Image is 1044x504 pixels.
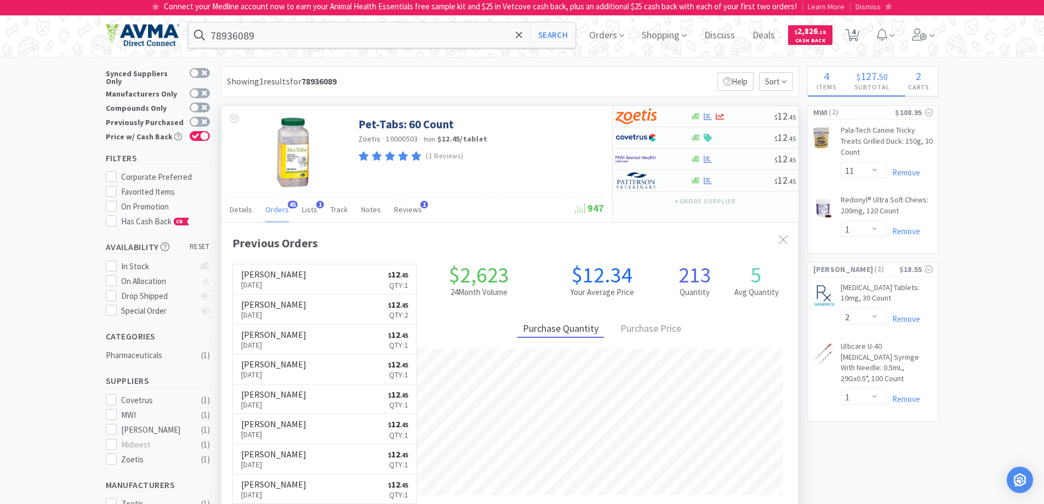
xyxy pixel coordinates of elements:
div: Drop Shipped [121,290,194,303]
div: . [846,71,899,82]
span: $ [388,392,391,399]
span: 12 [388,329,408,340]
span: $ [388,421,391,429]
div: Special Order [121,304,194,318]
span: Dismiss [855,2,881,12]
h6: [PERSON_NAME] [241,300,306,309]
span: 45 [288,201,298,208]
div: Zoetis [121,453,189,466]
a: Remove [887,226,920,236]
span: ( 2 ) [873,264,899,275]
span: 2,826 [795,26,826,36]
div: Pharmaceuticals [106,349,195,362]
div: Previous Orders [232,234,788,253]
span: 127 [860,69,877,83]
a: Remove [887,314,920,324]
h2: Avg Quantity [726,286,788,299]
h6: [PERSON_NAME] [241,420,306,428]
img: 58ac140a2f5045cc902695880571a697_396238.png [813,127,829,149]
h1: $2,623 [417,264,540,286]
div: ( 1 ) [201,438,210,451]
span: 12 [774,131,796,144]
span: $ [795,29,797,36]
a: Zoetis [358,134,381,144]
div: Purchase Price [615,321,687,338]
a: [PERSON_NAME][DATE]$12.45Qty:1 [233,444,417,474]
span: $ [388,361,391,369]
div: Covetrus [121,394,189,407]
p: [DATE] [241,428,306,440]
span: MWI [813,106,828,118]
span: . 45 [788,156,796,164]
a: [PERSON_NAME][DATE]$12.45Qty:1 [233,384,417,415]
p: [DATE] [241,309,306,321]
div: Midwest [121,438,189,451]
h1: 5 [726,264,788,286]
div: ( 1 ) [201,409,210,422]
span: 12 [388,479,408,490]
a: Pet-Tabs: 60 Count [358,117,454,132]
button: +1more supplier [669,194,741,209]
p: [DATE] [241,279,306,291]
h4: Carts [899,82,938,92]
a: [PERSON_NAME][DATE]$12.45Qty:1 [233,414,417,444]
p: Qty: 1 [388,279,408,291]
div: Purchase Quantity [517,321,604,338]
span: Shopping [637,13,691,57]
img: f6b2451649754179b5b4e0c70c3f7cb0_2.png [615,151,657,167]
span: Has Cash Back [121,216,190,226]
div: Open Intercom Messenger [1007,467,1033,493]
span: . 45 [788,134,796,143]
span: Track [330,205,348,214]
img: e4e33dab9f054f5782a47901c742baa9_102.png [106,24,179,47]
span: [PERSON_NAME] [813,263,874,275]
div: [PERSON_NAME] [121,423,189,437]
span: 12 [774,110,796,122]
span: · [419,134,421,144]
span: Cash Back [795,38,826,45]
a: [PERSON_NAME][DATE]$12.45Qty:1 [233,354,417,384]
a: Deals [748,31,779,41]
span: Learn More [808,2,845,12]
h2: Your Average Price [540,286,664,299]
p: Qty: 2 [388,309,408,321]
a: $2,826.18Cash Back [788,20,832,50]
div: ( 1 ) [201,394,210,407]
h5: Filters [106,152,210,165]
input: Search by item, sku, manufacturer, ingredient, size... [189,22,576,48]
span: 10000503 [386,134,418,144]
span: . 18 [818,29,826,36]
span: Discuss [700,13,739,57]
p: [DATE] [241,369,306,381]
span: $ [774,134,778,143]
p: Help [717,72,754,91]
p: Qty: 1 [388,399,408,411]
h6: [PERSON_NAME] [241,480,306,489]
span: | [801,1,803,12]
p: Qty: 1 [388,489,408,501]
span: . 45 [788,177,796,185]
span: | [849,1,851,12]
a: Remove [887,167,920,178]
h5: Availability [106,241,210,253]
span: . 45 [400,392,408,399]
h6: [PERSON_NAME] [241,270,306,279]
h2: 24 Month Volume [417,286,540,299]
span: . 45 [400,451,408,459]
span: $ [774,177,778,185]
span: $ [388,482,391,489]
span: Lists [302,205,317,214]
strong: 78936089 [301,76,336,87]
p: Qty: 1 [388,369,408,381]
span: . 45 [400,332,408,339]
span: $ [388,451,391,459]
p: (1 Reviews) [426,151,463,162]
span: $ [774,113,778,121]
h6: [PERSON_NAME] [241,390,306,399]
div: On Allocation [121,275,194,288]
img: 17fe7fd67f8d48c89406851592730f26_260593.png [813,197,834,219]
span: reset [190,241,210,253]
div: ( 1 ) [201,453,210,466]
a: 4 [841,32,864,42]
a: Remove [887,394,920,404]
